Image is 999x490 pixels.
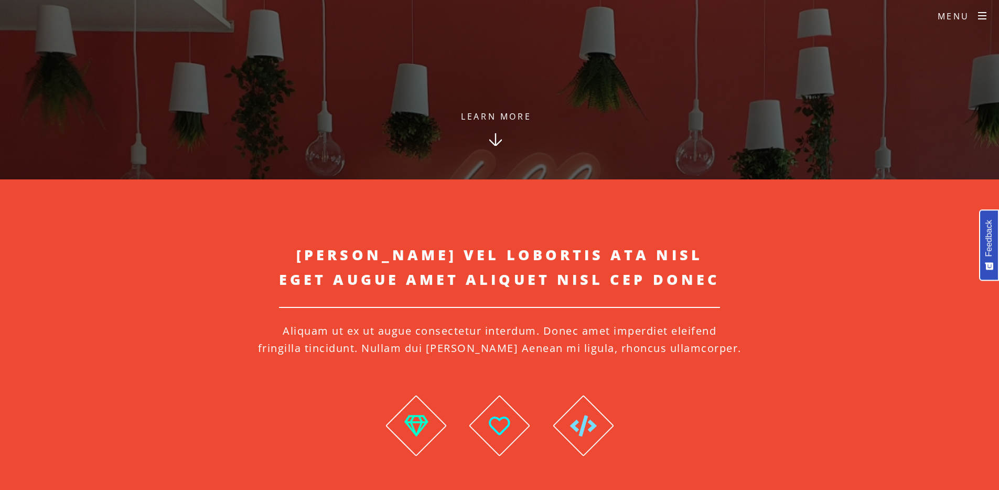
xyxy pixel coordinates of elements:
[185,322,814,357] p: Aliquam ut ex ut augue consectetur interdum. Donec amet imperdiet eleifend fringilla tincidunt. N...
[925,1,999,32] a: Menu
[979,209,999,281] button: Feedback - Show survey
[984,220,994,257] span: Feedback
[938,10,970,22] span: Menu
[279,242,720,308] h2: [PERSON_NAME] vel lobortis ata nisl eget augue amet aliquet nisl cep donec
[428,108,563,179] a: Learn More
